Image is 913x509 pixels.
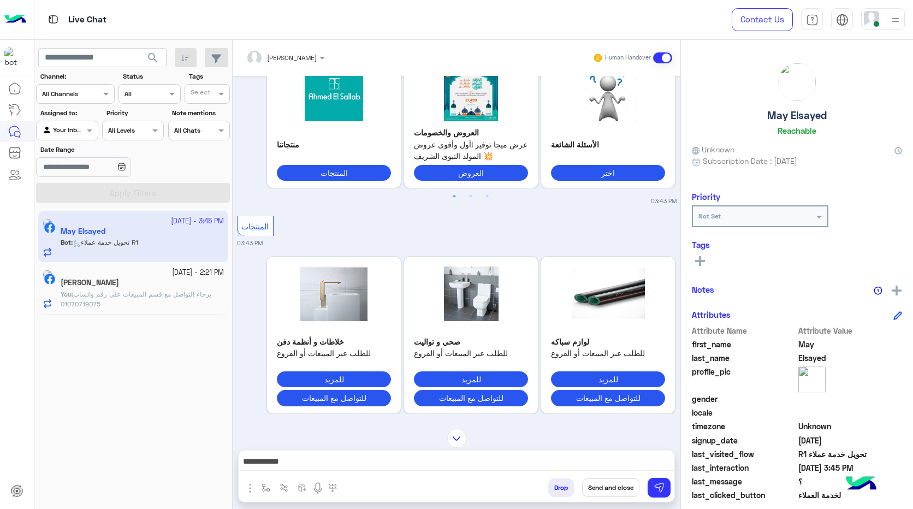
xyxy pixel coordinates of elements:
img: Trigger scenario [280,483,288,492]
p: خلاطات و أنظمة دفن [277,336,391,347]
span: gender [692,393,796,405]
button: 2 of 4 [424,417,435,428]
button: 3 of 4 [441,417,452,428]
button: للتواصل مع المبيعات [414,390,528,406]
button: 6 of 4 [490,417,501,428]
span: timezone [692,421,796,432]
a: Contact Us [732,8,793,31]
div: Select [189,87,210,100]
h5: May Elsayed [767,109,827,122]
button: المنتجات [277,165,391,181]
label: Tags [189,72,229,81]
img: select flow [262,483,270,492]
b: : [61,290,73,298]
button: للتواصل مع المبيعات [277,390,391,406]
label: Status [123,72,179,81]
button: Apply Filters [36,183,230,203]
img: profile [888,13,902,27]
span: عرض ميجا توفير !أول وأقوى عروض المولد النبوى الشريف 💥 [414,139,528,162]
button: Send and close [582,478,639,497]
p: لوازم سباكه [551,336,665,347]
img: send message [654,482,665,493]
button: 3 of 2 [482,191,493,202]
button: اختر [551,165,665,181]
label: Date Range [40,145,163,155]
h6: Attributes [692,310,731,319]
img: %D8%B5%D8%AD%D9%8A%20%D9%88%D8%AA%D9%88%D8%A7%D9%84%D9%8A%D8%AA.jpg [414,267,528,321]
button: للمزيد [551,371,665,387]
img: send attachment [244,482,257,495]
span: [PERSON_NAME] [267,54,317,62]
img: picture [779,63,816,100]
span: للطلب عبر المبيعات أو الفروع [277,347,391,359]
button: 7 of 4 [506,417,517,428]
span: للطلب عبر المبيعات أو الفروع [551,347,665,359]
img: add [892,286,902,295]
label: Assigned to: [40,108,97,118]
span: Unknown [798,421,903,432]
img: %D8%B3%D8%A8%D8%A7%D9%83%D9%87.jpeg [551,267,665,321]
span: last_clicked_button [692,489,796,501]
img: create order [298,483,306,492]
span: برجاء التواصل مع قسم المبيعات علي رقم واتساب 01070719075 [61,290,211,308]
button: 5 of 4 [473,417,484,428]
p: الأسئلة الشائعة [551,139,665,150]
button: للمزيد [277,371,391,387]
span: 2025-05-23T12:49:11.047Z [798,435,903,446]
small: 03:43 PM [237,239,263,247]
img: tab [46,13,60,26]
span: last_visited_flow [692,448,796,460]
img: 2LTYp9im2LnYqSDYs9mE2KfYqC5wbmc%3D.png [551,67,665,121]
small: [DATE] - 2:21 PM [172,268,224,278]
h6: Tags [692,240,902,250]
span: Attribute Value [798,325,903,336]
span: locale [692,407,796,418]
img: scroll [447,429,466,448]
small: Human Handover [605,54,651,62]
p: العروض والخصومات [414,127,528,138]
img: picture [43,270,52,280]
button: للمزيد [414,371,528,387]
span: Unknown [692,144,734,155]
span: May [798,339,903,350]
button: Trigger scenario [275,478,293,496]
img: %D8%AE%D9%84%D8%A7%D8%B7%D8%A7%D8%AA.png [277,267,391,321]
span: profile_pic [692,366,796,391]
h6: Reachable [778,126,816,135]
span: You [61,290,72,298]
span: Subscription Date : [DATE] [703,155,797,167]
img: Logo [4,8,26,31]
img: picture [798,366,826,393]
img: userImage [864,11,879,26]
img: Facebook [44,274,55,285]
img: 2LPZhNin2KgucG5n.png [277,67,391,121]
img: tab [836,14,849,26]
span: ؟ [798,476,903,487]
h5: عبدالله ابو عامر [61,278,119,287]
button: select flow [257,478,275,496]
button: 2 of 2 [465,191,476,202]
span: Elsayed [798,352,903,364]
span: Attribute Name [692,325,796,336]
p: Live Chat [68,13,106,27]
span: search [146,51,159,64]
a: tab [801,8,823,31]
button: 1 of 4 [408,417,419,428]
p: منتجاتنا [277,139,391,150]
button: create order [293,478,311,496]
img: tab [806,14,819,26]
img: 322208621163248 [4,48,24,67]
small: 03:43 PM [651,197,677,205]
img: make a call [328,484,337,493]
button: 1 of 2 [449,191,460,202]
button: 8 of 4 [523,417,533,428]
button: للتواصل مع المبيعات [551,390,665,406]
span: لخدمة العملاء [798,489,903,501]
img: notes [874,286,882,295]
img: MS5wbmc%3D.png [414,67,528,121]
span: last_interaction [692,462,796,474]
label: Priority [106,108,163,118]
label: Note mentions [172,108,228,118]
span: signup_date [692,435,796,446]
img: send voice note [311,482,324,495]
